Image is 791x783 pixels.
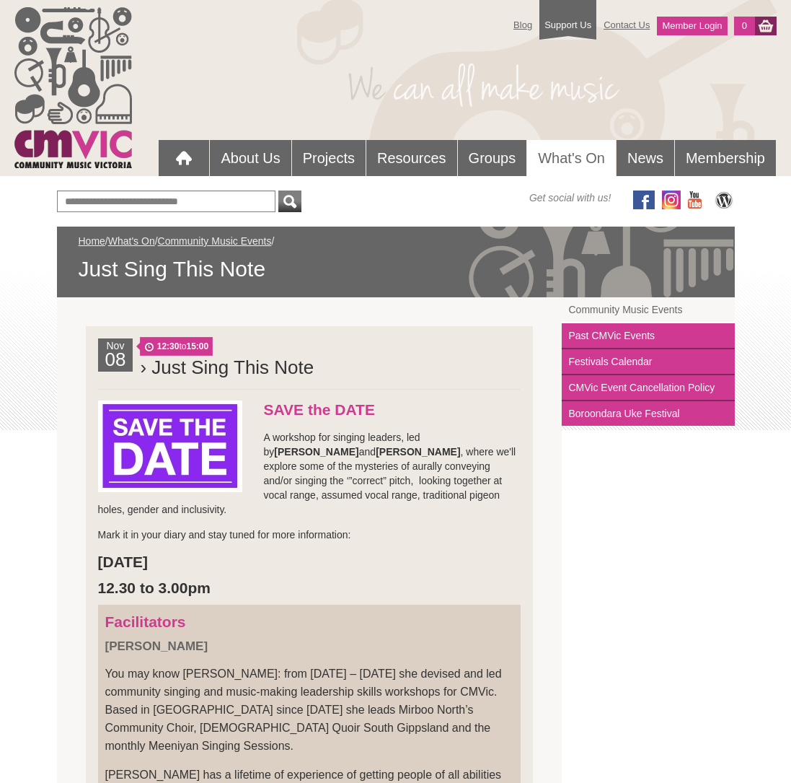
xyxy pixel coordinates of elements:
strong: [PERSON_NAME] [274,446,358,458]
a: Resources [366,140,457,176]
a: Festivals Calendar [562,349,735,375]
a: Past CMVic Events [562,323,735,349]
div: Nov [98,338,133,372]
p: A workshop for singing leaders, led by and , where we'll explore some of the mysteries of aurally... [98,430,521,517]
a: CMVic Event Cancellation Policy [562,375,735,401]
a: Boroondara Uke Festival [562,401,735,426]
a: Community Music Events [158,235,272,247]
strong: [PERSON_NAME] [105,639,208,653]
img: GENERIC-Save-the-Date.jpg [98,401,242,492]
strong: Facilitators [105,613,186,630]
strong: SAVE the DATE [264,401,375,418]
a: Community Music Events [562,297,735,323]
a: Home [79,235,105,247]
h2: 08 [102,353,130,372]
div: / / / [79,234,713,283]
a: About Us [210,140,291,176]
span: Get social with us! [529,191,611,205]
strong: 12.30 to 3.00pm [98,579,211,596]
p: Mark it in your diary and stay tuned for more information: [98,528,521,542]
h2: › Just Sing This Note [140,353,520,382]
strong: [PERSON_NAME] [376,446,460,458]
a: Groups [458,140,527,176]
img: CMVic Blog [713,191,735,209]
img: icon-instagram.png [662,191,681,209]
a: Membership [675,140,776,176]
span: to [140,337,213,356]
strong: 15:00 [186,341,208,351]
p: You may know [PERSON_NAME]: from [DATE] – [DATE] she devised and led community singing and music-... [105,665,513,755]
strong: [DATE] [98,554,149,570]
a: 0 [734,17,755,35]
span: Just Sing This Note [79,255,713,283]
a: What's On [527,140,616,177]
a: Projects [292,140,366,176]
strong: 12:30 [157,341,180,351]
a: Contact Us [596,12,657,38]
a: What's On [108,235,155,247]
a: Member Login [657,17,727,35]
img: cmvic_logo.png [14,7,132,168]
a: News [617,140,674,176]
a: Blog [506,12,539,38]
